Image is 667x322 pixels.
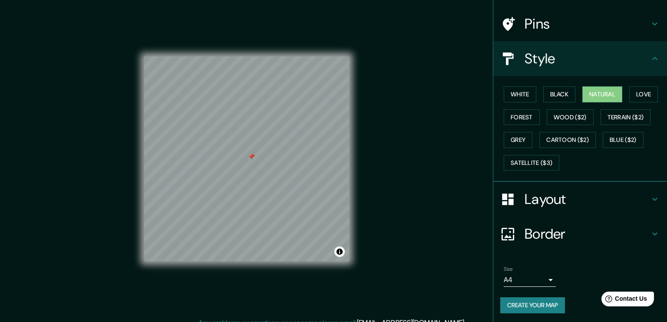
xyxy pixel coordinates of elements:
div: Border [493,217,667,251]
button: Black [543,86,576,102]
button: Love [629,86,658,102]
button: Toggle attribution [334,246,345,257]
div: Style [493,41,667,76]
h4: Layout [525,191,650,208]
h4: Style [525,50,650,67]
button: Natural [582,86,622,102]
div: Pins [493,7,667,41]
canvas: Map [144,56,349,261]
h4: Border [525,225,650,243]
div: Layout [493,182,667,217]
h4: Pins [525,15,650,33]
button: Cartoon ($2) [539,132,596,148]
button: Wood ($2) [547,109,594,125]
button: Create your map [500,297,565,313]
button: Satellite ($3) [504,155,559,171]
button: Grey [504,132,532,148]
iframe: Help widget launcher [590,288,657,312]
button: Blue ($2) [603,132,644,148]
button: White [504,86,536,102]
div: A4 [504,273,556,287]
label: Size [504,266,513,273]
button: Forest [504,109,540,125]
button: Terrain ($2) [601,109,651,125]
